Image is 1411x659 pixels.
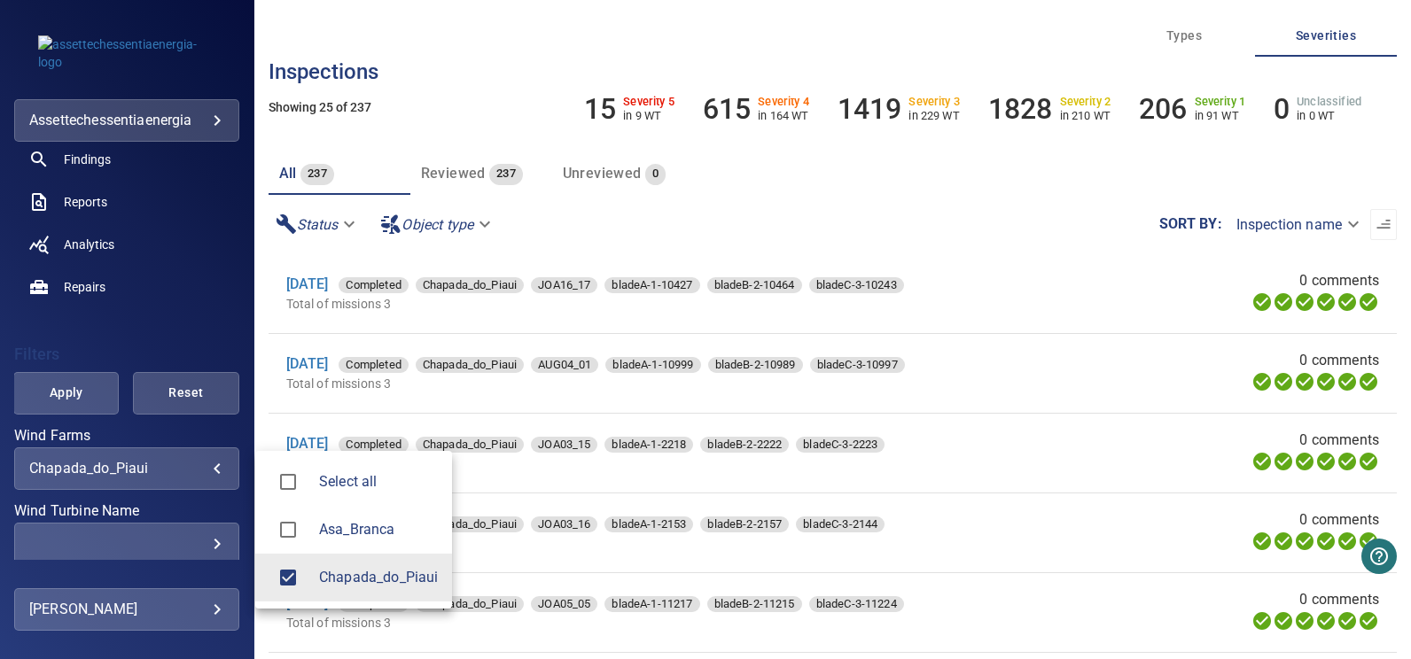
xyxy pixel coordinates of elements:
div: Wind Farms Chapada_do_Piaui [319,567,438,588]
span: Select all [319,471,438,492]
span: Asa_Branca [319,519,438,540]
span: Asa_Branca [269,511,307,548]
span: Chapada_do_Piaui [319,567,438,588]
ul: Chapada_do_Piaui [255,451,452,609]
span: Chapada_do_Piaui [269,559,307,596]
div: Wind Farms Asa_Branca [319,519,438,540]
